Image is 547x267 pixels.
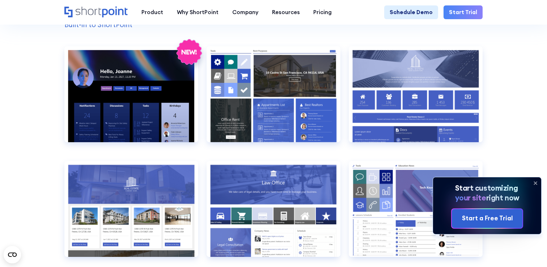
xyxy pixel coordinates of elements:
[452,209,522,228] a: Start a Free Trial
[384,5,438,19] a: Schedule Demo
[272,8,300,17] div: Resources
[462,214,513,223] div: Start a Free Trial
[64,20,483,30] p: Built-in to ShortPoint
[4,246,21,263] button: Open CMP widget
[177,8,219,17] div: Why ShortPoint
[64,46,198,153] a: Communication
[135,5,170,19] a: Product
[306,5,339,19] a: Pricing
[511,232,547,267] iframe: Chat Widget
[313,8,332,17] div: Pricing
[207,46,340,153] a: Documents 1
[64,7,128,18] a: Home
[170,5,225,19] a: Why ShortPoint
[349,46,483,153] a: Documents 2
[225,5,265,19] a: Company
[265,5,307,19] a: Resources
[141,8,163,17] div: Product
[232,8,258,17] div: Company
[444,5,483,19] a: Start Trial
